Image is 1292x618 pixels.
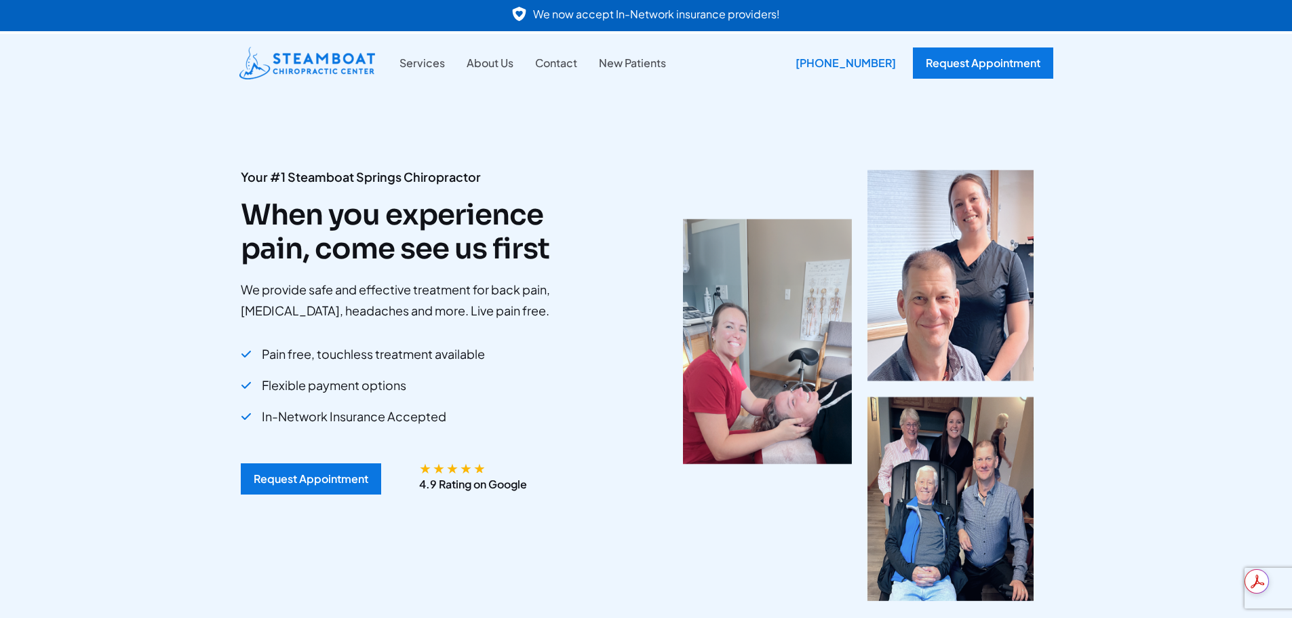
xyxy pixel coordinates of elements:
[419,463,431,473] span: ★
[473,463,486,473] span: ★
[241,169,481,185] strong: Your #1 Steamboat Springs Chiropractor
[241,463,381,495] a: Request Appointment
[389,54,456,72] a: Services
[446,463,458,473] span: ★
[241,279,598,321] p: We provide safe and effective treatment for back pain, [MEDICAL_DATA], headaches and more. Live p...
[588,54,677,72] a: New Patients
[239,47,375,79] img: Steamboat Chiropractic Center
[262,404,446,429] span: In-Network Insurance Accepted
[460,463,472,473] span: ★
[456,54,524,72] a: About Us
[254,474,368,484] div: Request Appointment
[262,373,406,398] span: Flexible payment options
[785,47,899,79] a: [PHONE_NUMBER]
[419,476,527,493] p: 4.9 Rating on Google
[262,342,485,366] span: Pain free, touchless treatment available
[389,54,677,72] nav: Site Navigation
[785,47,906,79] div: [PHONE_NUMBER]
[241,198,598,267] h2: When you experience pain, come see us first
[433,463,445,473] span: ★
[419,463,487,473] div: 4.9/5
[913,47,1053,79] a: Request Appointment
[524,54,588,72] a: Contact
